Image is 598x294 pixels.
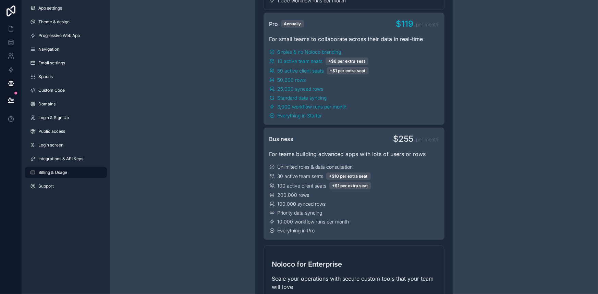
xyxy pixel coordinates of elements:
[278,209,322,216] span: Priority data syncing
[393,133,414,144] span: $255
[278,112,322,119] span: Everything in Starter
[38,156,83,162] span: Integrations & API Keys
[25,71,107,82] a: Spaces
[25,3,107,14] a: App settings
[278,218,349,225] span: 10,000 workflow runs per month
[278,86,324,92] span: 25,000 synced rows
[269,135,294,143] span: Business
[38,115,69,120] span: Login & Sign Up
[326,172,371,180] div: +$10 per extra seat
[25,181,107,192] a: Support
[396,18,414,29] span: $119
[278,58,323,65] span: 10 active team seats
[38,33,80,38] span: Progressive Web App
[25,57,107,68] a: Email settings
[25,112,107,123] a: Login & Sign Up
[25,16,107,27] a: Theme & design
[269,150,439,158] div: For teams building advanced apps with lots of users or rows
[25,140,107,151] a: Login screen
[329,182,371,190] div: +$1 per extra seat
[278,164,353,170] span: Unlimited roles & data consultation
[278,77,306,84] span: 50,000 rows
[269,35,439,43] div: For small teams to collaborate across their data in real-time
[38,47,59,52] span: Navigation
[25,153,107,164] a: Integrations & API Keys
[38,129,65,134] span: Public access
[278,192,309,199] span: 200,000 rows
[25,85,107,96] a: Custom Code
[25,167,107,178] a: Billing & Usage
[25,126,107,137] a: Public access
[416,21,439,28] span: per month
[269,20,278,28] span: Pro
[38,19,70,25] span: Theme & design
[38,183,54,189] span: Support
[327,67,369,75] div: +$1 per extra seat
[38,170,67,175] span: Billing & Usage
[25,30,107,41] a: Progressive Web App
[38,74,53,79] span: Spaces
[38,101,56,107] span: Domains
[25,99,107,110] a: Domains
[278,94,327,101] span: Standard data syncing
[278,67,324,74] span: 50 active client seats
[38,88,65,93] span: Custom Code
[278,103,347,110] span: 3,000 workflow runs per month
[272,259,342,269] span: Noloco for Enterprise
[278,201,326,207] span: 100,000 synced rows
[278,182,327,189] span: 100 active client seats
[25,44,107,55] a: Navigation
[38,142,63,148] span: Login screen
[278,227,315,234] span: Everything in Pro
[416,136,439,143] span: per month
[326,57,368,65] div: +$6 per extra seat
[272,274,436,291] div: Scale your operations with secure custom tools that your team will love
[278,49,341,55] span: 6 roles & no Noloco branding
[278,173,324,180] span: 30 active team seats
[38,5,62,11] span: App settings
[38,60,65,66] span: Email settings
[281,20,304,28] div: Annually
